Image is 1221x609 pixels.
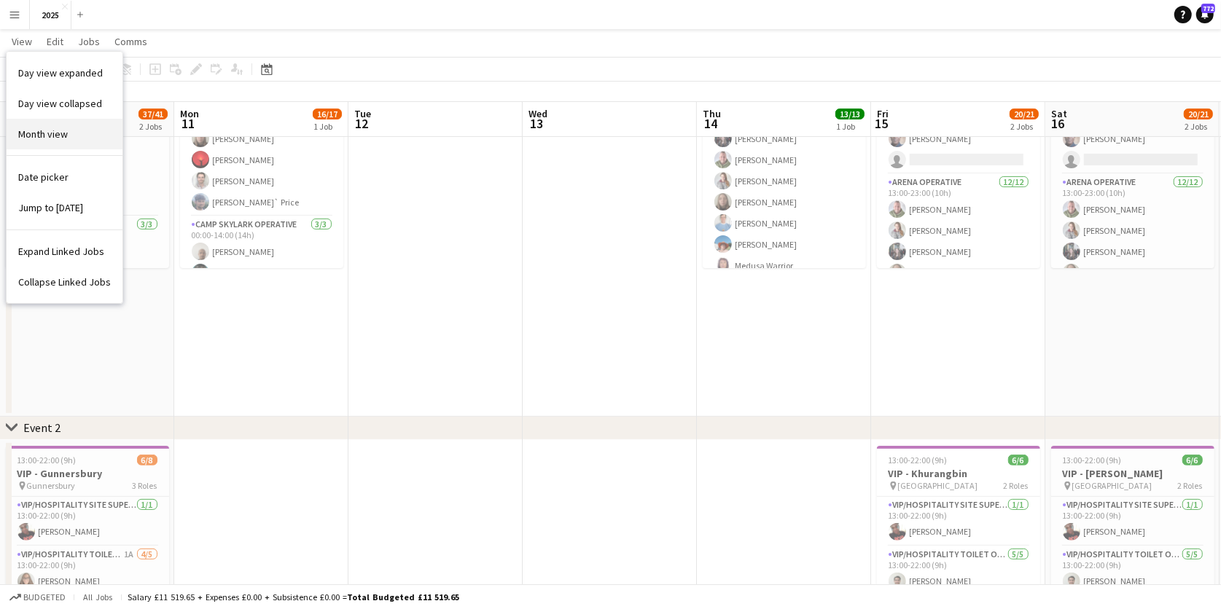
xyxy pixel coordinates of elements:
[18,170,69,184] span: Date picker
[139,109,168,119] span: 37/41
[7,267,122,297] a: Collapse Linked Jobs
[877,497,1040,546] app-card-role: VIP/Hospitality Site Supervisor1/113:00-22:00 (9h)[PERSON_NAME]
[877,52,1040,268] app-job-card: 12:00-23:00 (11h)14/15Heritage Live! Sandringham Estate3 RolesX Crew1/212:00-23:00 (11h)[PERSON_N...
[7,119,122,149] a: Month view
[313,121,341,132] div: 1 Job
[47,35,63,48] span: Edit
[1072,480,1152,491] span: [GEOGRAPHIC_DATA]
[313,109,342,119] span: 16/17
[1196,6,1214,23] a: 772
[18,127,68,141] span: Month view
[836,121,864,132] div: 1 Job
[6,32,38,51] a: View
[7,88,122,119] a: Day view collapsed
[23,420,61,435] div: Event 2
[1185,121,1212,132] div: 2 Jobs
[6,497,169,546] app-card-role: VIP/Hospitality Site Supervisor1/113:00-22:00 (9h)[PERSON_NAME]
[180,103,343,216] app-card-role: Camp Orchid Operative4/400:00-14:00 (14h)[PERSON_NAME][PERSON_NAME][PERSON_NAME][PERSON_NAME]` Price
[18,66,103,79] span: Day view expanded
[18,275,111,288] span: Collapse Linked Jobs
[72,32,106,51] a: Jobs
[7,589,68,605] button: Budgeted
[114,35,147,48] span: Comms
[109,32,153,51] a: Comms
[1049,115,1067,132] span: 16
[41,32,69,51] a: Edit
[30,1,71,29] button: 2025
[1182,455,1203,465] span: 6/6
[352,115,371,132] span: 12
[354,107,371,120] span: Tue
[877,174,1040,456] app-card-role: Arena Operative12/1213:00-23:00 (10h)[PERSON_NAME][PERSON_NAME][PERSON_NAME][PERSON_NAME]
[23,592,66,602] span: Budgeted
[6,467,169,480] h3: VIP - Gunnersbury
[7,236,122,267] a: Expand Linked Jobs
[877,103,1040,174] app-card-role: X Crew1/212:00-23:00 (11h)[PERSON_NAME]
[526,115,547,132] span: 13
[1201,4,1215,13] span: 772
[875,115,889,132] span: 15
[128,592,459,602] div: Salary £11 519.65 + Expenses £0.00 + Subsistence £0.00 =
[1051,52,1214,268] app-job-card: 12:00-23:00 (11h)14/15Heritage Live! Sandringham Estate3 RolesX Crew1/212:00-23:00 (11h)[PERSON_N...
[1008,455,1029,465] span: 6/6
[898,480,978,491] span: [GEOGRAPHIC_DATA]
[528,107,547,120] span: Wed
[835,109,865,119] span: 13/13
[27,480,76,491] span: Gunnersbury
[877,467,1040,480] h3: VIP - Khurangbin
[347,592,459,602] span: Total Budgeted £11 519.65
[1051,107,1067,120] span: Sat
[889,455,948,465] span: 13:00-22:00 (9h)
[1010,121,1038,132] div: 2 Jobs
[1063,455,1122,465] span: 13:00-22:00 (9h)
[877,107,889,120] span: Fri
[18,201,83,214] span: Jump to [DATE]
[703,107,721,120] span: Thu
[139,121,167,132] div: 2 Jobs
[18,245,104,258] span: Expand Linked Jobs
[180,216,343,308] app-card-role: Camp Skylark Operative3/300:00-14:00 (14h)[PERSON_NAME][PERSON_NAME]
[1051,467,1214,480] h3: VIP - [PERSON_NAME]
[78,35,100,48] span: Jobs
[1178,480,1203,491] span: 2 Roles
[1051,497,1214,546] app-card-role: VIP/Hospitality Site Supervisor1/113:00-22:00 (9h)[PERSON_NAME]
[180,52,343,268] app-job-card: 00:00-16:00 (16h)16/17Boomtown MatterleyEstate7 RolesCamp Orchid Operative4/400:00-14:00 (14h)[PE...
[180,107,199,120] span: Mon
[178,115,199,132] span: 11
[7,162,122,192] a: Date picker
[1051,103,1214,174] app-card-role: X Crew1/212:00-23:00 (11h)[PERSON_NAME]
[703,52,866,268] app-job-card: 13:00-23:00 (10h)13/13Heritage Live! Sandringham Estate2 RolesArena Operative12/1213:00-23:00 (10...
[17,455,77,465] span: 13:00-22:00 (9h)
[12,35,32,48] span: View
[80,592,115,602] span: All jobs
[703,103,866,385] app-card-role: Arena Operative12/1213:00-23:00 (10h)[PERSON_NAME][PERSON_NAME][PERSON_NAME][PERSON_NAME][PERSON_...
[7,58,122,88] a: Day view expanded
[7,192,122,223] a: Jump to today
[1051,174,1214,456] app-card-role: Arena Operative12/1213:00-23:00 (10h)[PERSON_NAME][PERSON_NAME][PERSON_NAME][PERSON_NAME]
[18,97,102,110] span: Day view collapsed
[4,115,23,132] span: 10
[1184,109,1213,119] span: 20/21
[701,115,721,132] span: 14
[133,480,157,491] span: 3 Roles
[1010,109,1039,119] span: 20/21
[137,455,157,465] span: 6/8
[1004,480,1029,491] span: 2 Roles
